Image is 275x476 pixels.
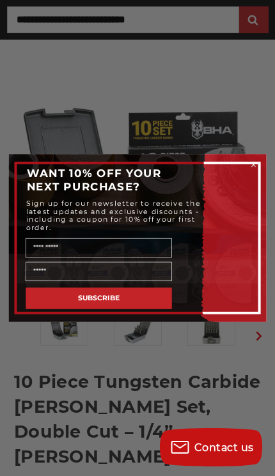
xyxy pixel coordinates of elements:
[249,160,258,169] button: Close dialog
[26,262,171,281] input: Email
[160,428,262,466] button: Contact us
[26,199,201,232] span: Sign up for our newsletter to receive the latest updates and exclusive discounts - including a co...
[27,167,162,192] span: WANT 10% OFF YOUR NEXT PURCHASE?
[194,441,254,454] span: Contact us
[26,288,171,309] button: SUBSCRIBE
